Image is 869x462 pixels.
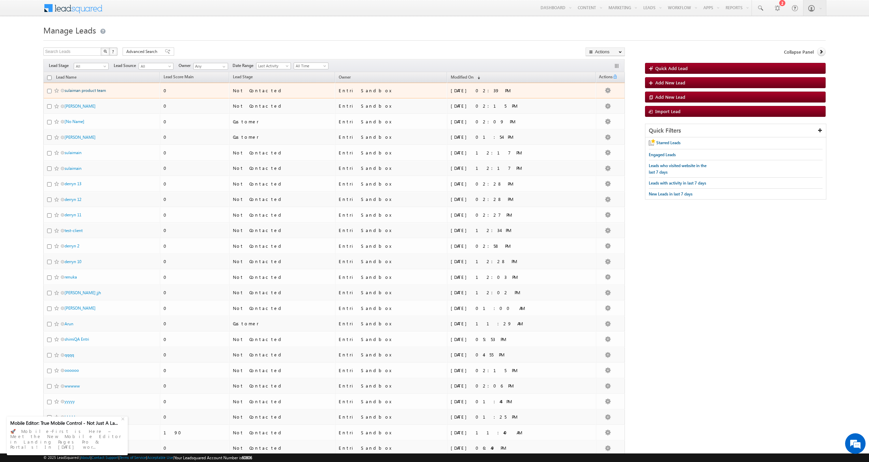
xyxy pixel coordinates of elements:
div: 0 [164,274,226,280]
div: Not Contacted [233,430,327,436]
div: [DATE] 05:53 PM [451,336,545,342]
a: oooooo [65,368,79,373]
span: New Leads in last 7 days [649,191,692,196]
div: [DATE] 12:03 PM [451,274,545,280]
div: Entri Sandbox [339,87,433,94]
span: 60806 [242,455,252,460]
a: About [81,455,90,460]
div: 0 [164,227,226,233]
div: Entri Sandbox [339,227,433,233]
a: All [74,63,109,70]
div: 0 [164,134,226,140]
div: Not Contacted [233,336,327,342]
span: Collapse Panel [784,49,814,55]
div: Not Contacted [233,181,327,187]
a: Lead Score Main [160,73,197,82]
img: Search [103,50,107,53]
div: [DATE] 11:29 AM [451,321,545,327]
div: Chat with us now [36,36,115,45]
a: [PERSON_NAME] [65,305,96,311]
span: Manage Leads [43,25,96,36]
span: Owner [339,74,351,80]
span: Last Activity [256,63,289,69]
a: test-client [65,228,83,233]
span: Your Leadsquared Account Number is [174,455,252,460]
a: sulaimain [65,150,82,155]
div: [DATE] 12:17 PM [451,150,545,156]
span: Actions [596,73,613,82]
div: Not Contacted [233,445,327,451]
div: 0 [164,321,226,327]
div: [DATE] 01:54 PM [451,134,545,140]
a: Acceptable Use [147,455,173,460]
a: [PERSON_NAME] [65,104,96,109]
div: Entri Sandbox [339,336,433,342]
div: Entri Sandbox [339,103,433,109]
div: Entri Sandbox [339,150,433,156]
a: Lead Name [53,73,80,82]
div: Entri Sandbox [339,119,433,125]
div: Entri Sandbox [339,258,433,264]
a: Terms of Service [120,455,146,460]
div: [DATE] 06:49 PM [451,445,545,451]
div: 0 [164,336,226,342]
div: Not Contacted [233,196,327,202]
div: [DATE] 01:44 PM [451,398,545,405]
div: Not Contacted [233,165,327,171]
span: ? [112,49,115,54]
span: Leads who visited website in the last 7 days [649,163,706,175]
button: Actions [586,47,625,56]
a: derryn 11 [65,212,81,217]
a: [No Name] [65,119,84,124]
div: Not Contacted [233,352,327,358]
div: Not Contacted [233,103,327,109]
div: Entri Sandbox [339,274,433,280]
div: Not Contacted [233,414,327,420]
div: Entri Sandbox [339,321,433,327]
div: [DATE] 11:40 AM [451,430,545,436]
span: Advanced Search [126,49,159,55]
a: renuka [65,274,77,280]
span: Engaged Leads [649,152,676,157]
div: 0 [164,150,226,156]
div: Not Contacted [233,227,327,233]
a: All Time [294,63,328,69]
div: Entri Sandbox [339,383,433,389]
span: All Time [294,63,326,69]
div: Entri Sandbox [339,398,433,405]
a: Contact Support [92,455,118,460]
a: yyyyy [65,399,75,404]
div: [DATE] 12:28 PM [451,258,545,264]
input: Check all records [47,76,52,80]
div: [DATE] 02:09 PM [451,119,545,125]
div: Entri Sandbox [339,196,433,202]
a: sulaimain [65,166,82,171]
div: Customer [233,134,327,140]
a: bbbbb [65,415,76,420]
div: Not Contacted [233,367,327,373]
span: All [139,63,171,69]
div: 🚀 Mobile-First is Here – Meet the New Mobile Editor in Landing Pages Pro & Portals! In [DATE] wor... [10,426,124,452]
div: [DATE] 04:55 PM [451,352,545,358]
span: Lead Source [114,63,139,69]
a: shimiQA Entri [65,337,89,342]
div: Not Contacted [233,383,327,389]
a: Modified On (sorted descending) [447,73,483,82]
div: Not Contacted [233,305,327,311]
span: Modified On [451,74,474,80]
span: © 2025 LeadSquared | | | | | [43,454,252,461]
div: [DATE] 02:15 PM [451,103,545,109]
div: Not Contacted [233,212,327,218]
div: Mobile Editor: True Mobile Control - Not Just A La... [10,420,120,426]
span: Lead Stage [233,74,253,79]
div: 0 [164,258,226,264]
div: 0 [164,445,226,451]
div: Entri Sandbox [339,212,433,218]
div: [DATE] 02:15 PM [451,367,545,373]
div: Entri Sandbox [339,289,433,296]
a: derryn 10 [65,259,81,264]
a: All [139,63,173,70]
a: Show All Items [219,63,227,70]
textarea: Type your message and hit 'Enter' [9,63,125,205]
div: Entri Sandbox [339,414,433,420]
